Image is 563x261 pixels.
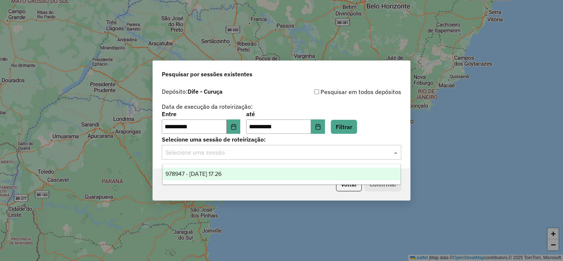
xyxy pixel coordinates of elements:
[165,171,221,177] span: 978947 - [DATE] 17:26
[227,119,241,134] button: Choose Date
[311,119,325,134] button: Choose Date
[281,87,401,96] div: Pesquisar em todos depósitos
[162,135,401,144] label: Selecione uma sessão de roteirização:
[188,88,223,95] strong: Dife - Curuça
[162,102,253,111] label: Data de execução da roteirização:
[162,109,240,118] label: Entre
[331,120,357,134] button: Filtrar
[162,70,252,79] span: Pesquisar por sessões existentes
[162,164,401,185] ng-dropdown-panel: Options list
[246,109,325,118] label: até
[162,87,223,96] label: Depósito:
